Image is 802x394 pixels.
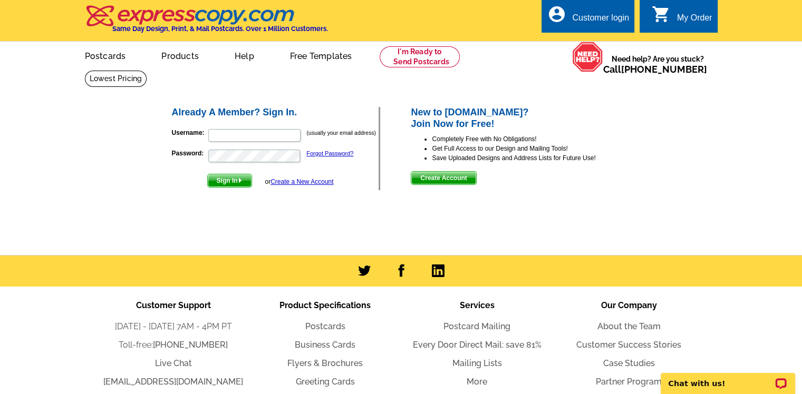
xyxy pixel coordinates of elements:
label: Password: [172,149,207,158]
a: More [467,377,487,387]
div: My Order [677,13,712,28]
a: Free Templates [273,43,369,67]
label: Username: [172,128,207,137]
button: Create Account [411,171,476,185]
a: Business Cards [295,340,355,350]
div: Customer login [572,13,629,28]
span: Services [460,300,495,310]
a: Customer Success Stories [576,340,681,350]
a: About the Team [597,321,661,331]
a: Products [144,43,216,67]
li: Toll-free: [98,339,249,351]
span: Need help? Are you stuck? [603,54,712,75]
h2: Already A Member? Sign In. [172,107,379,119]
a: Live Chat [155,358,192,368]
a: Flyers & Brochures [287,358,363,368]
span: Sign In [208,174,252,187]
span: Our Company [601,300,657,310]
span: Product Specifications [279,300,371,310]
li: Get Full Access to our Design and Mailing Tools! [432,144,632,153]
li: Completely Free with No Obligations! [432,134,632,144]
a: Postcards [305,321,345,331]
a: Partner Program [596,377,662,387]
h2: New to [DOMAIN_NAME]? Join Now for Free! [411,107,632,130]
a: [EMAIL_ADDRESS][DOMAIN_NAME] [103,377,243,387]
i: shopping_cart [652,5,671,24]
li: [DATE] - [DATE] 7AM - 4PM PT [98,320,249,333]
a: Case Studies [603,358,655,368]
i: account_circle [547,5,566,24]
a: Mailing Lists [452,358,502,368]
small: (usually your email address) [307,130,376,136]
a: Create a New Account [270,178,333,185]
a: Greeting Cards [296,377,355,387]
span: Call [603,64,707,75]
a: Forgot Password? [306,150,353,156]
a: account_circle Customer login [547,12,629,25]
a: Postcards [68,43,143,67]
a: shopping_cart My Order [652,12,712,25]
img: button-next-arrow-white.png [238,178,243,183]
li: Save Uploaded Designs and Address Lists for Future Use! [432,153,632,163]
a: [PHONE_NUMBER] [153,340,228,350]
a: [PHONE_NUMBER] [621,64,707,75]
a: Postcard Mailing [443,321,510,331]
iframe: LiveChat chat widget [654,361,802,394]
a: Same Day Design, Print, & Mail Postcards. Over 1 Million Customers. [85,13,328,33]
div: or [265,177,333,186]
h4: Same Day Design, Print, & Mail Postcards. Over 1 Million Customers. [112,25,328,33]
span: Create Account [411,172,476,184]
span: Customer Support [136,300,211,310]
a: Help [218,43,271,67]
img: help [572,42,603,72]
button: Sign In [207,174,252,188]
a: Every Door Direct Mail: save 81% [413,340,542,350]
